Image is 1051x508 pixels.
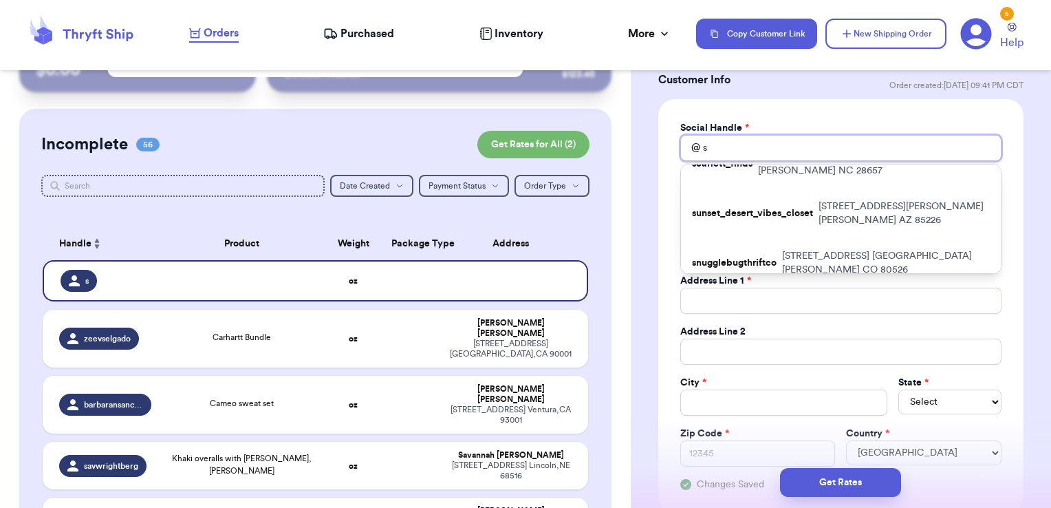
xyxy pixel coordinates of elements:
[692,256,777,270] p: snugglebugthriftco
[84,399,144,410] span: barbaransanchez
[330,175,413,197] button: Date Created
[450,318,572,339] div: [PERSON_NAME] [PERSON_NAME]
[59,237,91,251] span: Handle
[419,175,509,197] button: Payment Status
[889,80,1023,91] span: Order created: [DATE] 09:41 PM CDT
[680,121,749,135] label: Social Handle
[782,249,990,277] p: [STREET_ADDRESS] [GEOGRAPHIC_DATA][PERSON_NAME] CO 80526
[495,25,543,42] span: Inventory
[680,274,751,288] label: Address Line 1
[450,450,572,461] div: Savannah [PERSON_NAME]
[349,277,358,285] strong: oz
[349,401,358,409] strong: oz
[825,19,946,49] button: New Shipping Order
[450,339,572,359] div: [STREET_ADDRESS] [GEOGRAPHIC_DATA] , CA 90001
[36,59,240,81] p: $ 0.00
[210,399,274,408] span: Cameo sweat set
[450,384,572,405] div: [PERSON_NAME] [PERSON_NAME]
[960,18,992,50] a: 5
[213,333,271,341] span: Carhartt Bundle
[780,468,901,497] button: Get Rates
[680,441,836,467] input: 12345
[628,25,671,42] div: More
[450,461,572,481] div: [STREET_ADDRESS] Lincoln , NE 68516
[442,227,588,260] th: Address
[680,135,700,161] div: @
[479,25,543,42] a: Inventory
[136,138,160,151] span: 56
[349,335,358,343] strong: oz
[383,227,442,260] th: Package Type
[41,175,325,197] input: Search
[477,131,589,158] button: Get Rates for All (2)
[680,376,706,390] label: City
[324,227,382,260] th: Weight
[84,461,138,472] span: savwrightberg
[91,235,102,252] button: Sort ascending
[189,25,239,43] a: Orders
[349,462,358,470] strong: oz
[1000,7,1014,21] div: 5
[204,25,239,41] span: Orders
[160,227,324,260] th: Product
[323,25,394,42] a: Purchased
[85,275,89,286] span: s
[846,427,889,441] label: Country
[429,182,486,190] span: Payment Status
[41,134,128,156] h2: Incomplete
[562,67,595,81] div: $ 123.45
[1000,34,1023,51] span: Help
[340,182,390,190] span: Date Created
[692,207,813,220] p: sunset_desert_vibes_closet
[1000,23,1023,51] a: Help
[898,376,929,390] label: State
[680,427,729,441] label: Zip Code
[696,19,817,49] button: Copy Customer Link
[819,200,990,227] p: [STREET_ADDRESS][PERSON_NAME] [PERSON_NAME] AZ 85226
[84,333,131,344] span: zeevselgado
[658,72,730,88] h3: Customer Info
[172,454,312,475] span: Khaki overalls with [PERSON_NAME], [PERSON_NAME]
[450,405,572,425] div: [STREET_ADDRESS] Ventura , CA 93001
[340,25,394,42] span: Purchased
[524,182,566,190] span: Order Type
[680,325,746,339] label: Address Line 2
[514,175,589,197] button: Order Type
